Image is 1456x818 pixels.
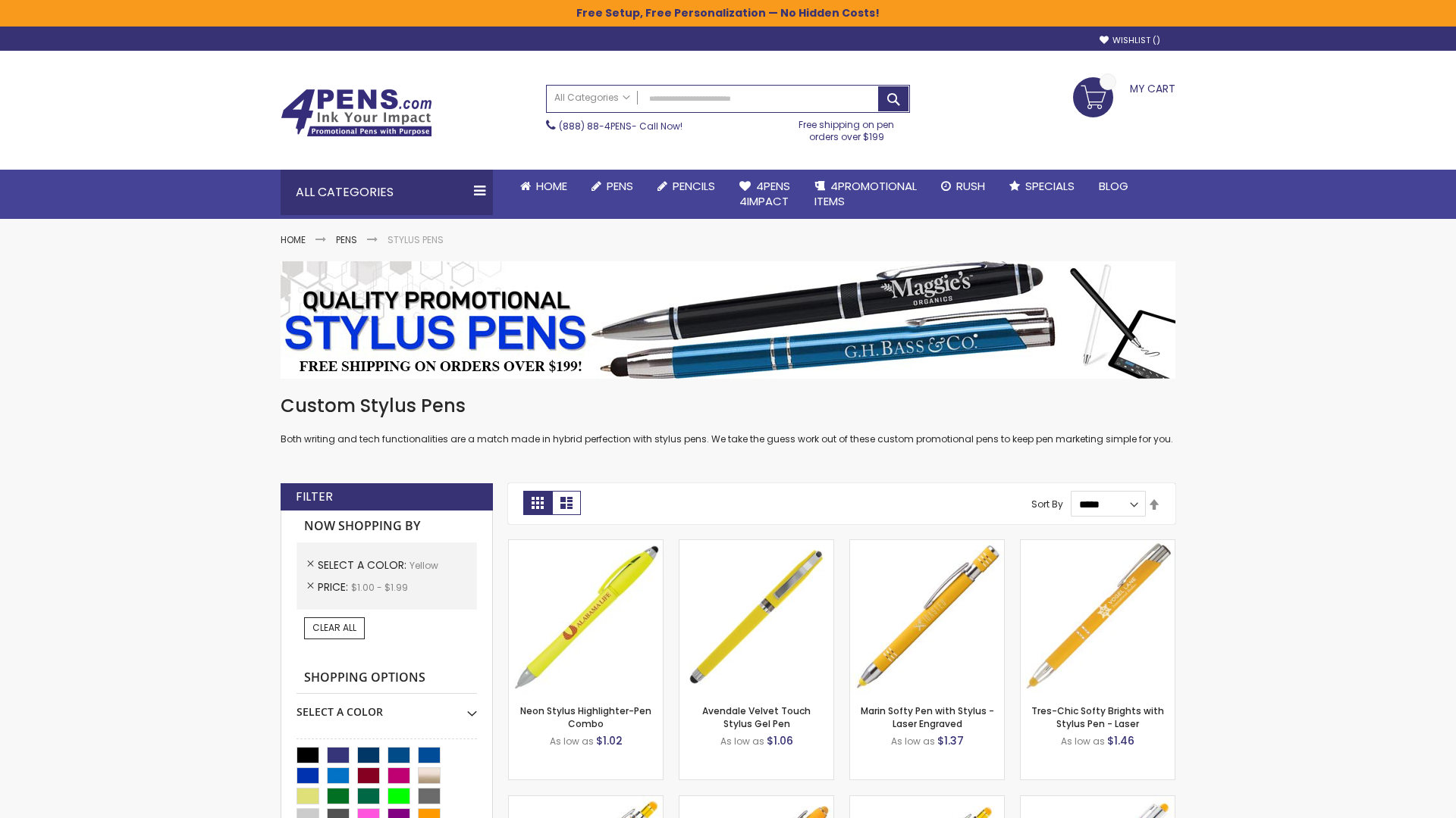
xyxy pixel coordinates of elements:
[814,178,917,209] span: 4PROMOTIONAL ITEMS
[409,559,438,572] span: Yellow
[579,170,645,203] a: Pens
[596,733,623,748] span: $1.02
[351,581,408,594] span: $1.00 - $1.99
[850,540,1004,694] img: Marin Softy Pen with Stylus - Laser Engraved-Yellow
[720,735,764,748] span: As low as
[296,489,333,505] strong: Filter
[956,178,985,194] span: Rush
[312,621,356,634] span: Clear All
[673,178,715,194] span: Pencils
[1107,733,1134,748] span: $1.46
[1021,539,1175,552] a: Tres-Chic Softy Brights with Stylus Pen - Laser-Yellow
[508,170,579,203] a: Home
[702,704,811,729] a: Avendale Velvet Touch Stylus Gel Pen
[861,704,994,729] a: Marin Softy Pen with Stylus - Laser Engraved
[509,540,663,694] img: Neon Stylus Highlighter-Pen Combo-Yellow
[1087,170,1141,203] a: Blog
[281,394,1175,446] div: Both writing and tech functionalities are a match made in hybrid perfection with stylus pens. We ...
[645,170,727,203] a: Pencils
[554,92,630,104] span: All Categories
[679,795,833,808] a: Ellipse Softy Brights with Stylus Pen - Laser-Yellow
[523,491,552,515] strong: Grid
[388,233,444,246] strong: Stylus Pens
[802,170,929,219] a: 4PROMOTIONALITEMS
[1021,540,1175,694] img: Tres-Chic Softy Brights with Stylus Pen - Laser-Yellow
[679,540,833,694] img: Avendale Velvet Touch Stylus Gel Pen-Yellow
[559,120,682,133] span: - Call Now!
[550,735,594,748] span: As low as
[281,170,493,215] div: All Categories
[297,694,477,720] div: Select A Color
[281,394,1175,418] h1: Custom Stylus Pens
[783,113,911,143] div: Free shipping on pen orders over $199
[1100,35,1160,46] a: Wishlist
[891,735,935,748] span: As low as
[547,86,638,111] a: All Categories
[679,539,833,552] a: Avendale Velvet Touch Stylus Gel Pen-Yellow
[850,795,1004,808] a: Phoenix Softy Brights Gel with Stylus Pen - Laser-Yellow
[318,579,351,595] span: Price
[937,733,964,748] span: $1.37
[281,89,432,137] img: 4Pens Custom Pens and Promotional Products
[1021,795,1175,808] a: Tres-Chic Softy with Stylus Top Pen - ColorJet-Yellow
[559,120,632,133] a: (888) 88-4PENS
[997,170,1087,203] a: Specials
[536,178,567,194] span: Home
[1061,735,1105,748] span: As low as
[509,539,663,552] a: Neon Stylus Highlighter-Pen Combo-Yellow
[1031,498,1063,510] label: Sort By
[297,662,477,695] strong: Shopping Options
[281,261,1175,379] img: Stylus Pens
[767,733,793,748] span: $1.06
[1099,178,1128,194] span: Blog
[1031,704,1164,729] a: Tres-Chic Softy Brights with Stylus Pen - Laser
[281,233,306,246] a: Home
[727,170,802,219] a: 4Pens4impact
[520,704,651,729] a: Neon Stylus Highlighter-Pen Combo
[297,510,477,542] strong: Now Shopping by
[509,795,663,808] a: Phoenix Softy Brights with Stylus Pen - Laser-Yellow
[318,557,409,573] span: Select A Color
[739,178,790,209] span: 4Pens 4impact
[607,178,633,194] span: Pens
[336,233,357,246] a: Pens
[850,539,1004,552] a: Marin Softy Pen with Stylus - Laser Engraved-Yellow
[304,617,365,638] a: Clear All
[1025,178,1075,194] span: Specials
[929,170,997,203] a: Rush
